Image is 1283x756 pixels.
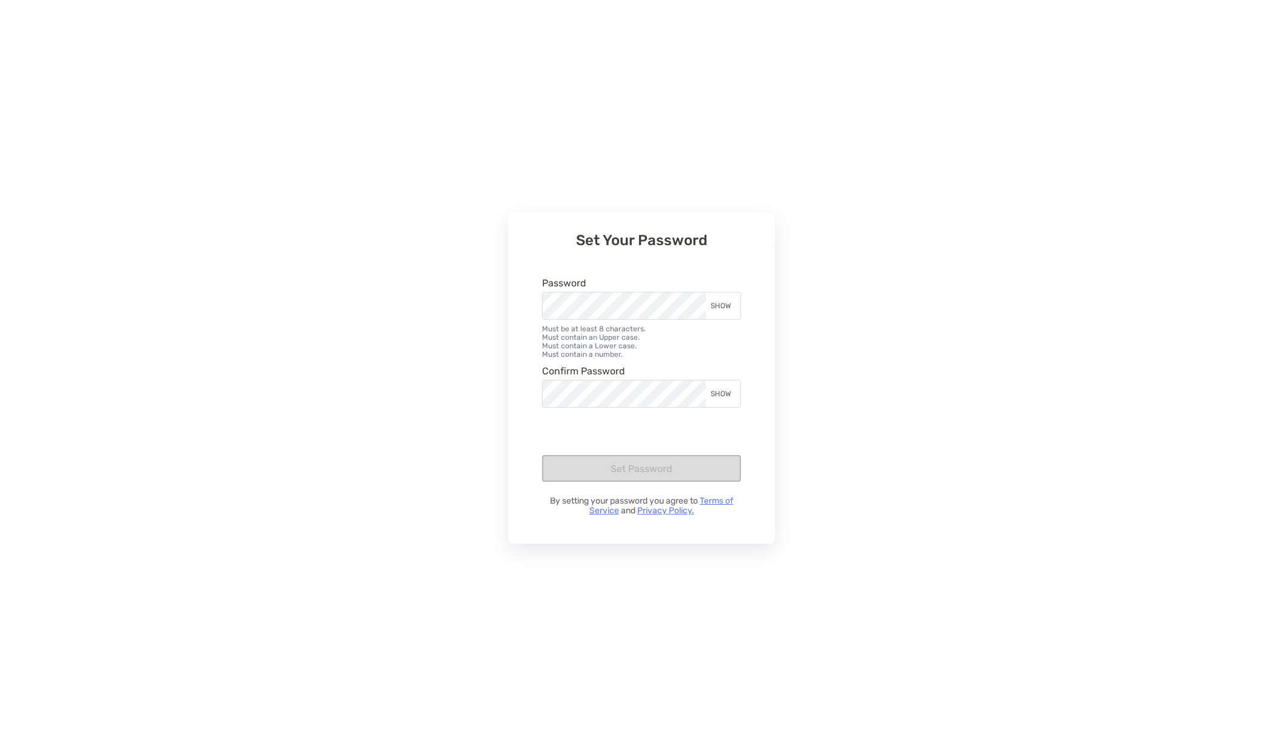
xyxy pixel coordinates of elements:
[542,496,741,516] p: By setting your password you agree to and
[542,325,741,333] li: Must be at least 8 characters.
[542,350,741,359] li: Must contain a number.
[542,278,586,288] label: Password
[542,232,741,249] h3: Set Your Password
[542,366,625,376] label: Confirm Password
[589,496,734,516] a: Terms of Service
[706,380,740,407] div: SHOW
[637,505,694,516] a: Privacy Policy.
[706,292,740,319] div: SHOW
[542,333,741,342] li: Must contain an Upper case.
[542,342,741,350] li: Must contain a Lower case.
